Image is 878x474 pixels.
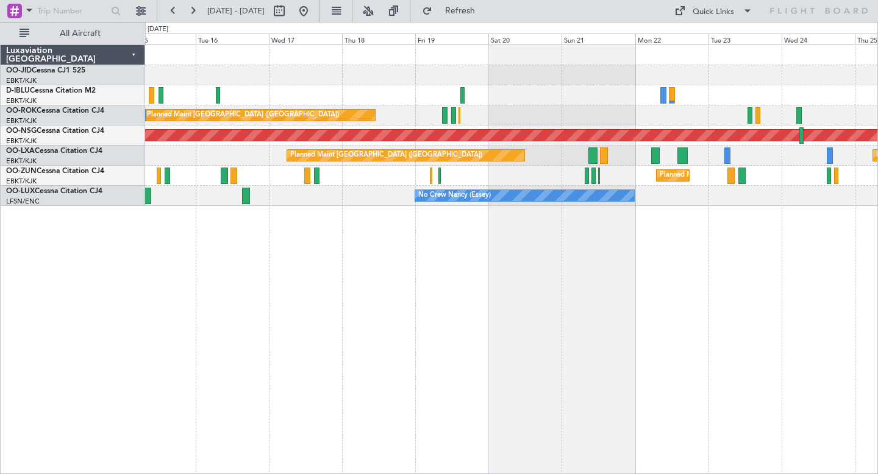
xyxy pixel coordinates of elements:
[196,34,269,44] div: Tue 16
[6,168,104,175] a: OO-ZUNCessna Citation CJ4
[207,5,265,16] span: [DATE] - [DATE]
[6,147,35,155] span: OO-LXA
[148,24,168,35] div: [DATE]
[782,34,855,44] div: Wed 24
[123,34,196,44] div: Mon 15
[418,186,491,205] div: No Crew Nancy (Essey)
[6,168,37,175] span: OO-ZUN
[6,67,85,74] a: OO-JIDCessna CJ1 525
[6,157,37,166] a: EBKT/KJK
[6,67,32,74] span: OO-JID
[488,34,562,44] div: Sat 20
[693,6,734,18] div: Quick Links
[37,2,107,20] input: Trip Number
[708,34,782,44] div: Tue 23
[6,87,30,94] span: D-IBLU
[6,87,96,94] a: D-IBLUCessna Citation M2
[435,7,486,15] span: Refresh
[416,1,490,21] button: Refresh
[635,34,708,44] div: Mon 22
[147,106,339,124] div: Planned Maint [GEOGRAPHIC_DATA] ([GEOGRAPHIC_DATA])
[32,29,129,38] span: All Aircraft
[6,96,37,105] a: EBKT/KJK
[660,166,802,185] div: Planned Maint Kortrijk-[GEOGRAPHIC_DATA]
[6,147,102,155] a: OO-LXACessna Citation CJ4
[269,34,342,44] div: Wed 17
[290,146,482,164] div: Planned Maint [GEOGRAPHIC_DATA] ([GEOGRAPHIC_DATA])
[6,107,37,115] span: OO-ROK
[6,136,37,146] a: EBKT/KJK
[415,34,488,44] div: Fri 19
[342,34,415,44] div: Thu 18
[6,116,37,126] a: EBKT/KJK
[562,34,635,44] div: Sun 21
[6,177,37,186] a: EBKT/KJK
[6,197,40,206] a: LFSN/ENC
[13,24,132,43] button: All Aircraft
[668,1,758,21] button: Quick Links
[6,127,37,135] span: OO-NSG
[6,188,35,195] span: OO-LUX
[6,127,104,135] a: OO-NSGCessna Citation CJ4
[6,107,104,115] a: OO-ROKCessna Citation CJ4
[6,76,37,85] a: EBKT/KJK
[6,188,102,195] a: OO-LUXCessna Citation CJ4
